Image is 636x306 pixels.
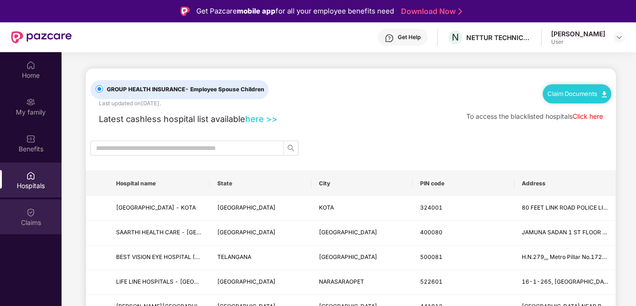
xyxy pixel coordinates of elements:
[99,114,245,124] span: Latest cashless hospital list available
[401,7,459,16] a: Download Now
[103,85,268,94] span: GROUP HEALTH INSURANCE
[237,7,276,15] strong: mobile app
[398,34,421,41] div: Get Help
[109,221,210,245] td: SAARTHI HEALTH CARE - MULUND WEST - MUMBAI
[420,204,442,211] span: 324001
[413,171,514,196] th: PIN code
[522,278,613,285] span: 16-1-265, [GEOGRAPHIC_DATA]
[311,171,413,196] th: City
[522,180,608,187] span: Address
[196,6,394,17] div: Get Pazcare for all your employee benefits need
[245,114,277,124] a: here >>
[452,32,459,43] span: N
[573,112,603,120] a: Click here
[99,99,161,108] div: Last updated on [DATE] .
[514,171,615,196] th: Address
[284,144,298,152] span: search
[210,196,311,221] td: RAJASTHAN
[420,253,442,260] span: 500081
[458,7,462,16] img: Stroke
[109,245,210,270] td: BEST VISION EYE HOSPITAL (UNIT OF SRI NAYANA EYE HOSPITAL PRIVATE LIMITED) - HYDERABAD
[26,134,35,143] img: svg+xml;base64,PHN2ZyBpZD0iQmVuZWZpdHMiIHhtbG5zPSJodHRwOi8vd3d3LnczLm9yZy8yMDAwL3N2ZyIgd2lkdGg9Ij...
[514,245,615,270] td: H.N.279,,, Metro Pillar No.1729, Boppana's Annapurna Arcade, Phase-2, Kavuri Hills,,,,Madhapur,,,
[210,245,311,270] td: TELANGANA
[311,196,413,221] td: KOTA
[217,253,251,260] span: TELANGANA
[311,221,413,245] td: MUMBAI
[109,196,210,221] td: SHIV SHAKTI HOSPITAL - KOTA
[547,90,607,97] a: Claim Documents
[217,229,276,236] span: [GEOGRAPHIC_DATA]
[26,61,35,70] img: svg+xml;base64,PHN2ZyBpZD0iSG9tZSIgeG1sbnM9Imh0dHA6Ly93d3cudzMub3JnLzIwMDAvc3ZnIiB3aWR0aD0iMjAiIG...
[551,29,605,38] div: [PERSON_NAME]
[185,86,264,93] span: - Employee Spouse Children
[319,204,334,211] span: KOTA
[319,278,364,285] span: NARASARAOPET
[11,31,72,43] img: New Pazcare Logo
[180,7,190,16] img: Logo
[466,112,573,120] span: To access the blacklisted hospitals
[116,253,438,260] span: BEST VISION EYE HOSPITAL (UNIT OF [GEOGRAPHIC_DATA][PERSON_NAME] PRIVATE LIMITED) - [GEOGRAPHIC_D...
[385,34,394,43] img: svg+xml;base64,PHN2ZyBpZD0iSGVscC0zMngzMiIgeG1sbnM9Imh0dHA6Ly93d3cudzMub3JnLzIwMDAvc3ZnIiB3aWR0aD...
[116,229,310,236] span: SAARTHI HEALTH CARE - [GEOGRAPHIC_DATA] - [GEOGRAPHIC_DATA]
[217,278,276,285] span: [GEOGRAPHIC_DATA]
[551,38,605,46] div: User
[109,171,210,196] th: Hospital name
[514,196,615,221] td: 80 FEET LINK ROAD POLICE LINE NEW BUS STAND ROAD KOTA
[602,91,607,97] img: svg+xml;base64,PHN2ZyB4bWxucz0iaHR0cDovL3d3dy53My5vcmcvMjAwMC9zdmciIHdpZHRoPSIxMC40IiBoZWlnaHQ9Ij...
[26,97,35,107] img: svg+xml;base64,PHN2ZyB3aWR0aD0iMjAiIGhlaWdodD0iMjAiIHZpZXdCb3g9IjAgMCAyMCAyMCIgZmlsbD0ibm9uZSIgeG...
[26,171,35,180] img: svg+xml;base64,PHN2ZyBpZD0iSG9zcGl0YWxzIiB4bWxucz0iaHR0cDovL3d3dy53My5vcmcvMjAwMC9zdmciIHdpZHRoPS...
[514,221,615,245] td: JAMUNA SADAN 1 ST FLOOR NEAR PAANCH RASTA M.G ROAD MULUND WEST,MUMBAI,MAHRASHTRA - 400080
[217,204,276,211] span: [GEOGRAPHIC_DATA]
[210,221,311,245] td: MAHARASHTRA
[514,270,615,295] td: 16-1-265, MALLAMMA CENTER
[26,208,35,217] img: svg+xml;base64,PHN2ZyBpZD0iQ2xhaW0iIHhtbG5zPSJodHRwOi8vd3d3LnczLm9yZy8yMDAwL3N2ZyIgd2lkdGg9IjIwIi...
[210,171,311,196] th: State
[420,229,442,236] span: 400080
[116,180,202,187] span: Hospital name
[420,278,442,285] span: 522601
[319,229,377,236] span: [GEOGRAPHIC_DATA]
[116,204,196,211] span: [GEOGRAPHIC_DATA] - KOTA
[109,270,210,295] td: LIFE LINE HOSPITALS - NARASARAOPET
[466,33,532,42] div: NETTUR TECHNICAL TRAINING FOUNDATION
[319,253,377,260] span: [GEOGRAPHIC_DATA]
[283,141,298,156] button: search
[116,278,238,285] span: LIFE LINE HOSPITALS - [GEOGRAPHIC_DATA]
[615,34,623,41] img: svg+xml;base64,PHN2ZyBpZD0iRHJvcGRvd24tMzJ4MzIiIHhtbG5zPSJodHRwOi8vd3d3LnczLm9yZy8yMDAwL3N2ZyIgd2...
[210,270,311,295] td: ANDHRA PRADESH
[311,270,413,295] td: NARASARAOPET
[311,245,413,270] td: HYDERABAD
